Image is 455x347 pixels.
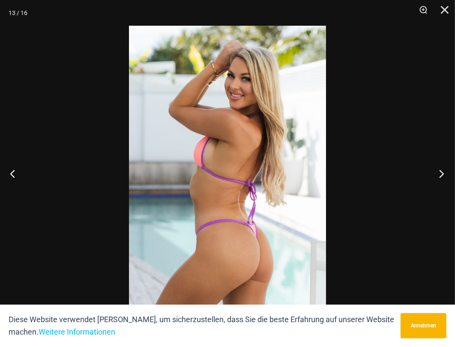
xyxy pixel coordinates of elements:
[9,6,27,19] div: 13 / 16
[401,313,446,338] button: Annehmen
[423,152,455,195] button: Nächster
[39,327,115,336] a: Weitere Informationen
[129,26,326,321] img: Wild Card Neon Bliss 312 Top 449 Tanga 02
[9,313,394,338] p: Diese Website verwendet [PERSON_NAME], um sicherzustellen, dass Sie die beste Erfahrung auf unser...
